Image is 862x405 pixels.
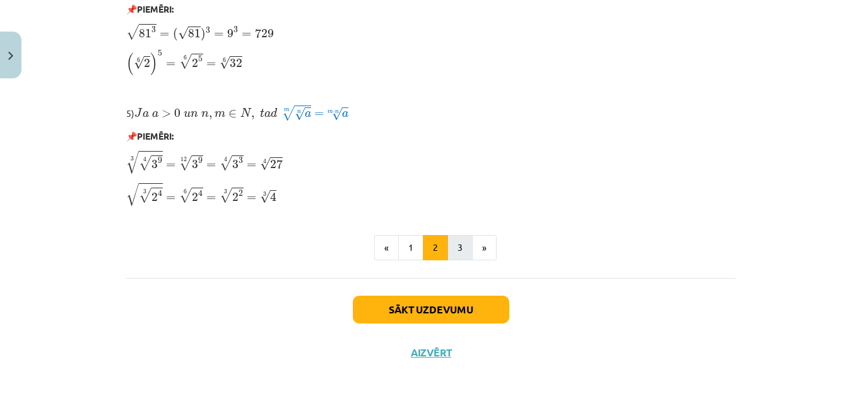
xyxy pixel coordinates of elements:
[295,107,305,121] span: √
[192,160,198,169] span: 3
[198,190,203,196] span: 4
[166,62,175,67] span: =
[220,188,232,203] span: √
[139,155,151,171] span: √
[270,192,276,202] span: 4
[179,155,192,171] span: √
[398,235,423,260] button: 1
[314,112,324,117] span: =
[139,29,151,38] span: 81
[179,188,192,203] span: √
[206,27,210,33] span: 3
[201,111,209,118] span: n
[328,111,333,114] span: m
[255,28,274,38] span: 729
[374,235,399,260] button: «
[126,235,736,260] nav: Page navigation example
[151,27,156,33] span: 3
[215,111,225,118] span: m
[191,111,198,118] span: n
[247,163,256,168] span: =
[239,157,243,164] span: 3
[151,193,158,202] span: 2
[472,235,497,260] button: »
[158,50,162,56] span: 5
[126,24,139,39] span: √
[240,108,252,117] span: N
[143,111,149,118] span: a
[166,196,175,201] span: =
[173,28,178,41] span: (
[220,155,232,171] span: √
[230,59,242,68] span: 32
[137,3,174,15] b: PIEMĒRI:
[227,29,233,38] span: 9
[233,27,238,33] span: 3
[126,104,736,122] p: 5)
[407,346,455,359] button: Aizvērt
[447,235,473,260] button: 3
[305,111,311,118] span: a
[271,108,277,118] span: d
[251,113,254,119] span: ,
[126,3,736,16] p: 📌
[332,107,342,121] span: √
[220,56,230,70] span: √
[423,235,448,260] button: 2
[8,52,13,60] img: icon-close-lesson-0947bae3869378f0d4975bcd49f059093ad1ed9edebbc8119c70593378902aed.svg
[139,188,151,203] span: √
[158,190,162,196] span: 4
[270,159,283,169] span: 27
[206,163,216,168] span: =
[260,157,270,171] span: √
[126,52,134,75] span: (
[264,111,271,118] span: a
[228,110,237,118] span: ∈
[188,29,201,38] span: 81
[184,111,191,118] span: u
[260,190,270,203] span: √
[353,296,509,323] button: Sākt uzdevumu
[201,28,206,41] span: )
[162,110,171,118] span: >
[144,59,150,68] span: 2
[242,32,251,37] span: =
[198,157,203,164] span: 9
[282,106,295,121] span: √
[134,56,144,70] span: √
[137,130,174,142] b: PIEMĒRI:
[198,56,203,62] span: 5
[206,62,216,67] span: =
[179,54,192,69] span: √
[150,52,158,75] span: )
[126,130,736,143] p: 📌
[126,151,139,174] span: √
[134,108,143,118] span: J
[232,160,239,169] span: 3
[260,109,264,118] span: t
[126,183,139,206] span: √
[158,157,162,164] span: 9
[152,111,158,118] span: a
[342,111,348,118] span: a
[160,32,169,37] span: =
[209,113,212,119] span: ,
[192,193,198,202] span: 2
[239,190,243,196] span: 2
[178,27,188,40] span: √
[206,196,216,201] span: =
[174,109,180,118] span: 0
[214,32,223,37] span: =
[166,163,175,168] span: =
[151,160,158,169] span: 3
[247,196,256,201] span: =
[232,193,239,202] span: 2
[192,59,198,68] span: 2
